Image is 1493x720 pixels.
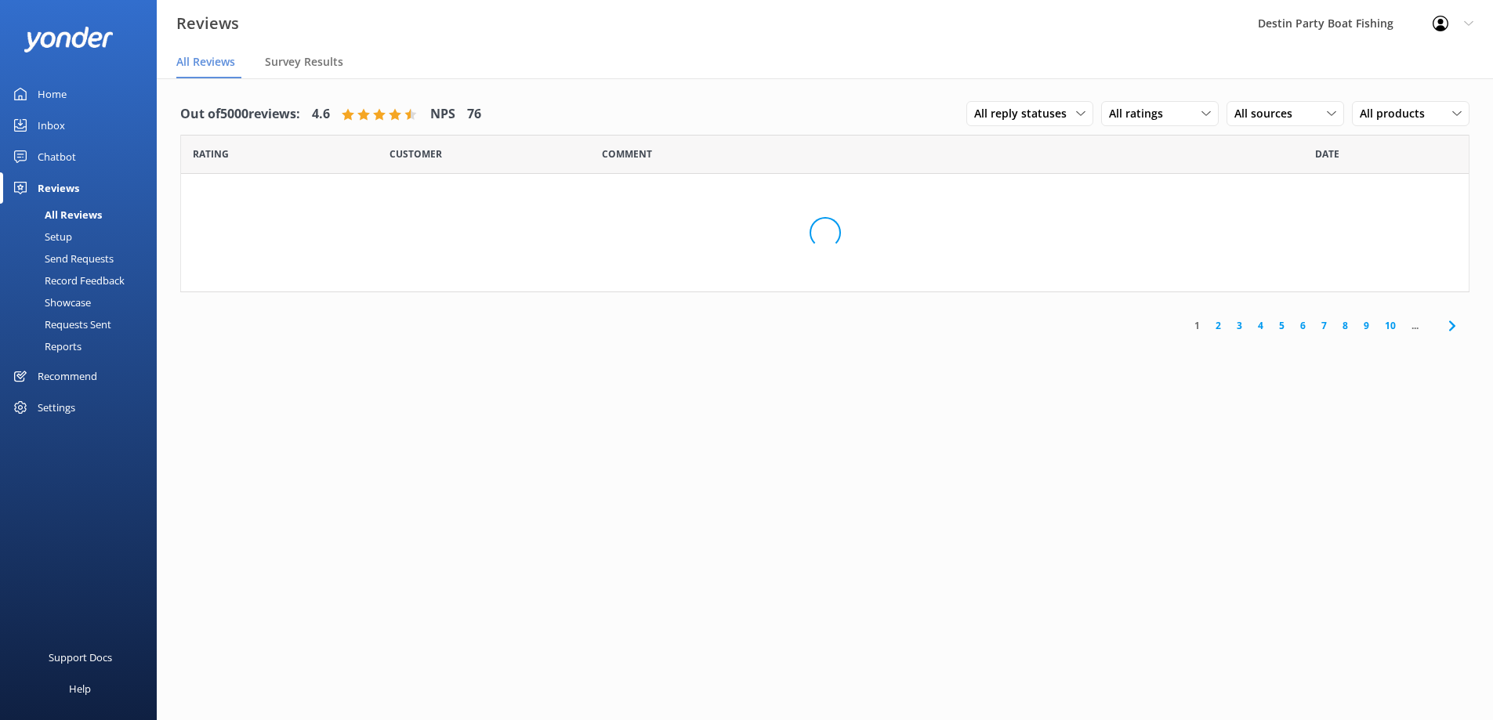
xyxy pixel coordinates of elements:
div: Recommend [38,360,97,392]
div: Help [69,673,91,704]
div: Reports [9,335,82,357]
span: All products [1360,105,1434,122]
a: 6 [1292,318,1314,333]
div: Reviews [38,172,79,204]
div: Home [38,78,67,110]
a: Showcase [9,291,157,313]
a: Send Requests [9,248,157,270]
a: Record Feedback [9,270,157,291]
a: 5 [1271,318,1292,333]
div: All Reviews [9,204,102,226]
div: Support Docs [49,642,112,673]
img: yonder-white-logo.png [24,27,114,52]
a: Reports [9,335,157,357]
div: Settings [38,392,75,423]
div: Requests Sent [9,313,111,335]
span: Date [193,147,229,161]
span: All sources [1234,105,1302,122]
a: 9 [1356,318,1377,333]
a: 7 [1314,318,1335,333]
a: 10 [1377,318,1404,333]
a: All Reviews [9,204,157,226]
h4: NPS [430,104,455,125]
a: Setup [9,226,157,248]
span: Date [1315,147,1339,161]
div: Showcase [9,291,91,313]
span: All ratings [1109,105,1172,122]
div: Chatbot [38,141,76,172]
span: All reply statuses [974,105,1076,122]
span: ... [1404,318,1426,333]
a: 8 [1335,318,1356,333]
div: Record Feedback [9,270,125,291]
span: Date [390,147,442,161]
div: Setup [9,226,72,248]
a: 3 [1229,318,1250,333]
span: Question [602,147,652,161]
a: 2 [1208,318,1229,333]
a: Requests Sent [9,313,157,335]
span: Survey Results [265,54,343,70]
h4: Out of 5000 reviews: [180,104,300,125]
div: Send Requests [9,248,114,270]
span: All Reviews [176,54,235,70]
a: 4 [1250,318,1271,333]
a: 1 [1187,318,1208,333]
div: Inbox [38,110,65,141]
h3: Reviews [176,11,239,36]
h4: 76 [467,104,481,125]
h4: 4.6 [312,104,330,125]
